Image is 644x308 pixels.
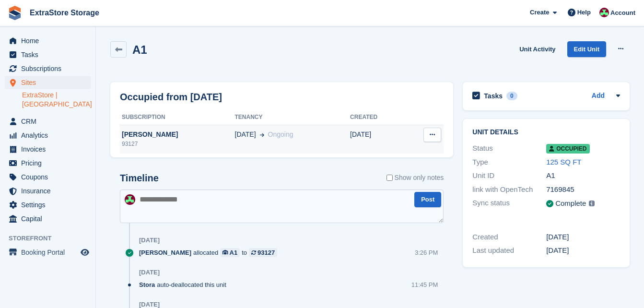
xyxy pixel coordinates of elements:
[139,269,160,276] div: [DATE]
[5,184,91,198] a: menu
[472,143,546,154] div: Status
[5,76,91,89] a: menu
[125,194,135,205] img: Chelsea Parker
[5,62,91,75] a: menu
[472,245,546,256] div: Last updated
[484,92,503,100] h2: Tasks
[472,232,546,243] div: Created
[22,91,91,109] a: ExtraStore | [GEOGRAPHIC_DATA]
[567,41,606,57] a: Edit Unit
[21,129,79,142] span: Analytics
[414,192,441,208] button: Post
[5,142,91,156] a: menu
[472,157,546,168] div: Type
[5,156,91,170] a: menu
[9,234,95,243] span: Storefront
[472,198,546,210] div: Sync status
[5,48,91,61] a: menu
[546,158,581,166] a: 125 SQ FT
[21,34,79,47] span: Home
[21,115,79,128] span: CRM
[5,129,91,142] a: menu
[8,6,22,20] img: stora-icon-8386f47178a22dfd0bd8f6a31ec36ba5ce8667c1dd55bd0f319d3a0aa187defe.svg
[249,248,277,257] a: 93127
[555,198,586,209] div: Complete
[139,280,231,289] div: auto-deallocated this unit
[139,248,191,257] span: [PERSON_NAME]
[132,43,147,56] h2: A1
[120,130,235,140] div: [PERSON_NAME]
[120,140,235,148] div: 93127
[220,248,240,257] a: A1
[21,170,79,184] span: Coupons
[530,8,549,17] span: Create
[386,173,393,183] input: Show only notes
[592,91,605,102] a: Add
[472,184,546,195] div: link with OpenTech
[546,170,620,181] div: A1
[506,92,517,100] div: 0
[610,8,635,18] span: Account
[350,125,404,154] td: [DATE]
[5,170,91,184] a: menu
[386,173,444,183] label: Show only notes
[577,8,591,17] span: Help
[120,110,235,125] th: Subscription
[230,248,238,257] div: A1
[472,129,620,136] h2: Unit details
[120,173,159,184] h2: Timeline
[415,248,438,257] div: 3:26 PM
[546,232,620,243] div: [DATE]
[139,280,155,289] span: Stora
[21,142,79,156] span: Invoices
[21,198,79,212] span: Settings
[472,170,546,181] div: Unit ID
[139,237,160,244] div: [DATE]
[26,5,103,21] a: ExtraStore Storage
[5,115,91,128] a: menu
[21,246,79,259] span: Booking Portal
[21,62,79,75] span: Subscriptions
[139,248,282,257] div: allocated to
[411,280,438,289] div: 11:45 PM
[21,212,79,225] span: Capital
[5,34,91,47] a: menu
[21,48,79,61] span: Tasks
[21,184,79,198] span: Insurance
[258,248,275,257] div: 93127
[515,41,559,57] a: Unit Activity
[546,245,620,256] div: [DATE]
[5,246,91,259] a: menu
[350,110,404,125] th: Created
[589,201,595,206] img: icon-info-grey-7440780725fd019a000dd9b08b2336e03edf1995a4989e88bcd33f0948082b44.svg
[546,184,620,195] div: 7169845
[21,156,79,170] span: Pricing
[21,76,79,89] span: Sites
[235,110,351,125] th: Tenancy
[5,212,91,225] a: menu
[268,130,293,138] span: Ongoing
[5,198,91,212] a: menu
[79,247,91,258] a: Preview store
[599,8,609,17] img: Chelsea Parker
[235,130,256,140] span: [DATE]
[546,144,589,154] span: Occupied
[120,90,222,104] h2: Occupied from [DATE]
